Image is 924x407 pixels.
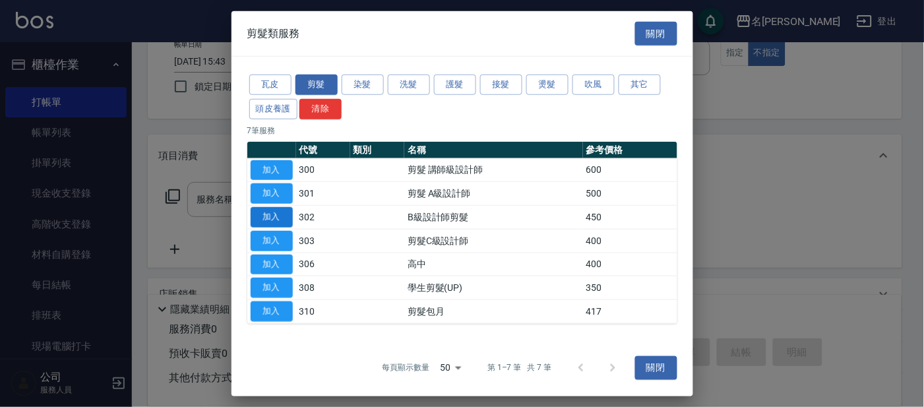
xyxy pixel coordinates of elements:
[296,253,350,276] td: 306
[251,254,293,274] button: 加入
[247,124,677,136] p: 7 筆服務
[251,301,293,322] button: 加入
[487,362,551,374] p: 第 1–7 筆 共 7 筆
[249,99,298,119] button: 頭皮養護
[296,276,350,300] td: 308
[635,21,677,46] button: 關閉
[583,141,677,158] th: 參考價格
[526,75,569,95] button: 燙髮
[404,205,582,229] td: B級設計師剪髮
[251,231,293,251] button: 加入
[299,99,342,119] button: 清除
[635,356,677,380] button: 關閉
[583,205,677,229] td: 450
[296,158,350,182] td: 300
[251,207,293,228] button: 加入
[296,299,350,323] td: 310
[404,158,582,182] td: 剪髮 講師級設計師
[619,75,661,95] button: 其它
[296,141,350,158] th: 代號
[583,158,677,182] td: 600
[404,276,582,300] td: 學生剪髮(UP)
[583,253,677,276] td: 400
[251,183,293,204] button: 加入
[583,182,677,206] td: 500
[572,75,615,95] button: 吹風
[583,299,677,323] td: 417
[296,205,350,229] td: 302
[342,75,384,95] button: 染髮
[480,75,522,95] button: 接髮
[247,27,300,40] span: 剪髮類服務
[295,75,338,95] button: 剪髮
[434,75,476,95] button: 護髮
[404,229,582,253] td: 剪髮C級設計師
[350,141,404,158] th: 類別
[583,276,677,300] td: 350
[249,75,292,95] button: 瓦皮
[435,350,466,386] div: 50
[388,75,430,95] button: 洗髮
[583,229,677,253] td: 400
[296,182,350,206] td: 301
[404,182,582,206] td: 剪髮 A級設計師
[404,141,582,158] th: 名稱
[251,160,293,180] button: 加入
[404,299,582,323] td: 剪髮包月
[251,278,293,298] button: 加入
[296,229,350,253] td: 303
[404,253,582,276] td: 高中
[382,362,429,374] p: 每頁顯示數量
